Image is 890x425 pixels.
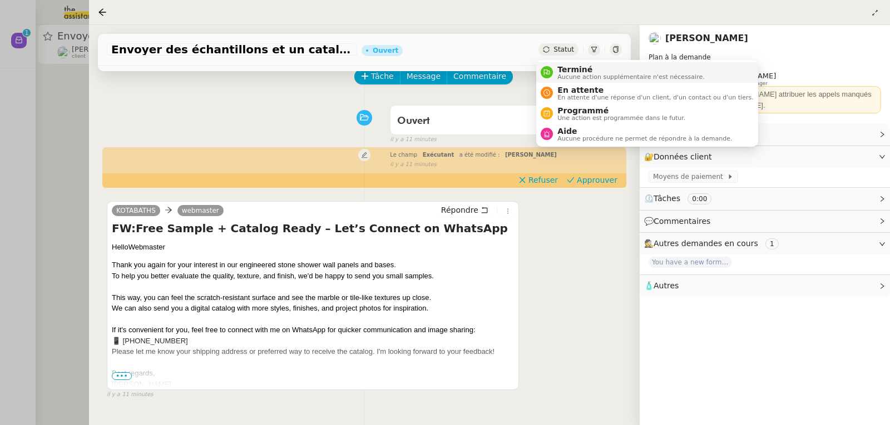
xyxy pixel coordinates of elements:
span: [PERSON_NAME] [505,152,557,158]
a: To help you better evaluate the quality, texture, and finish, we'd be happy to send you small sam... [112,272,434,280]
span: Exécutant [423,152,454,158]
div: ⚙️Procédures [640,123,890,145]
button: Message [400,69,447,84]
span: ••• [112,372,132,380]
span: En attente d'une réponse d'un client, d'un contact ou d'un tiers. [557,94,753,101]
span: Aucune action supplémentaire n'est nécessaire. [557,74,704,80]
span: Message [407,70,441,83]
div: ⏲️Tâches 0:00 [640,188,890,209]
span: 🕵️ [644,239,783,248]
a: If it's convenient for you, feel free to connect with me on WhatsApp for quicker communication an... [112,326,476,334]
span: Plan à la demande [649,53,711,61]
button: Tâche [354,69,400,84]
button: Commentaire [447,69,513,84]
span: 🧴 [644,281,679,290]
span: il y a 11 minutes [107,390,154,399]
span: Autres [654,281,679,290]
span: Données client [654,152,712,161]
span: Refuser [528,174,558,186]
span: Tâches [654,194,680,203]
a: KOTABATHS [112,206,160,216]
nz-tag: 1 [765,238,779,249]
div: Ouvert [373,47,398,54]
div: 💬Commentaires [640,211,890,232]
p: Hello [112,242,514,253]
h4: FW:Free Sample + Catalog Ready – Let’s Connect on WhatsApp [112,221,514,236]
span: You have a new form submission on your Webflow site! [649,257,732,268]
span: Commentaires [654,217,710,226]
div: ⚠️ En l'absence de [PERSON_NAME] attribuer les appels manqués et les e-mails à [PERSON_NAME]. [653,89,877,111]
a: Thank you again for your interest in our engineered stone shower wall panels and bases. [112,261,396,269]
span: il y a 11 minutes [390,135,437,144]
span: Envoyer des échantillons et un catalogue [111,44,353,55]
span: Tâche [371,70,394,83]
span: Moyens de paiement [653,171,727,182]
span: ⏲️ [644,194,721,203]
span: il y a 11 minutes [390,160,437,169]
a: 📱 [PHONE_NUMBER] [112,337,188,345]
span: Aide [557,127,732,136]
button: Approuver [562,174,622,186]
span: Programmé [557,106,685,115]
div: 🧴Autres [640,275,890,297]
span: Terminé [557,65,704,74]
a: Best regards, [112,369,155,377]
span: Le champ [390,152,417,158]
span: En attente [557,86,753,94]
span: Commentaire [453,70,506,83]
img: users%2FnSvcPnZyQ0RA1JfSOxSfyelNlJs1%2Favatar%2Fp1050537-640x427.jpg [649,32,661,44]
a: webmaster [177,206,224,216]
span: Statut [553,46,574,53]
nz-tag: 0:00 [688,193,711,204]
button: Refuser [514,174,562,186]
span: Ouvert [397,116,430,126]
span: Autres demandes en cours [654,239,758,248]
span: Aucune procédure ne permet de répondre à la demande. [557,136,732,142]
button: Répondre [437,204,492,216]
span: Approuver [577,174,617,186]
div: 🔐Données client [640,146,890,168]
a: We can also send you a digital catalog with more styles, finishes, and project photos for inspira... [112,304,428,312]
span: Webmaster [128,243,165,251]
a: This way, you can feel the scratch-resistant surface and see the marble or tile-like textures up ... [112,293,431,302]
span: Une action est programmée dans le futur. [557,115,685,121]
span: 💬 [644,217,715,226]
span: Répondre [441,204,478,216]
a: [PERSON_NAME] [112,380,171,388]
div: 🕵️Autres demandes en cours 1 [640,233,890,254]
a: [PERSON_NAME] [665,33,748,43]
a: Please let me know your shipping address or preferred way to receive the catalog. I'm looking for... [112,347,495,356]
span: 🔐 [644,151,716,163]
span: a été modifié : [459,152,500,158]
